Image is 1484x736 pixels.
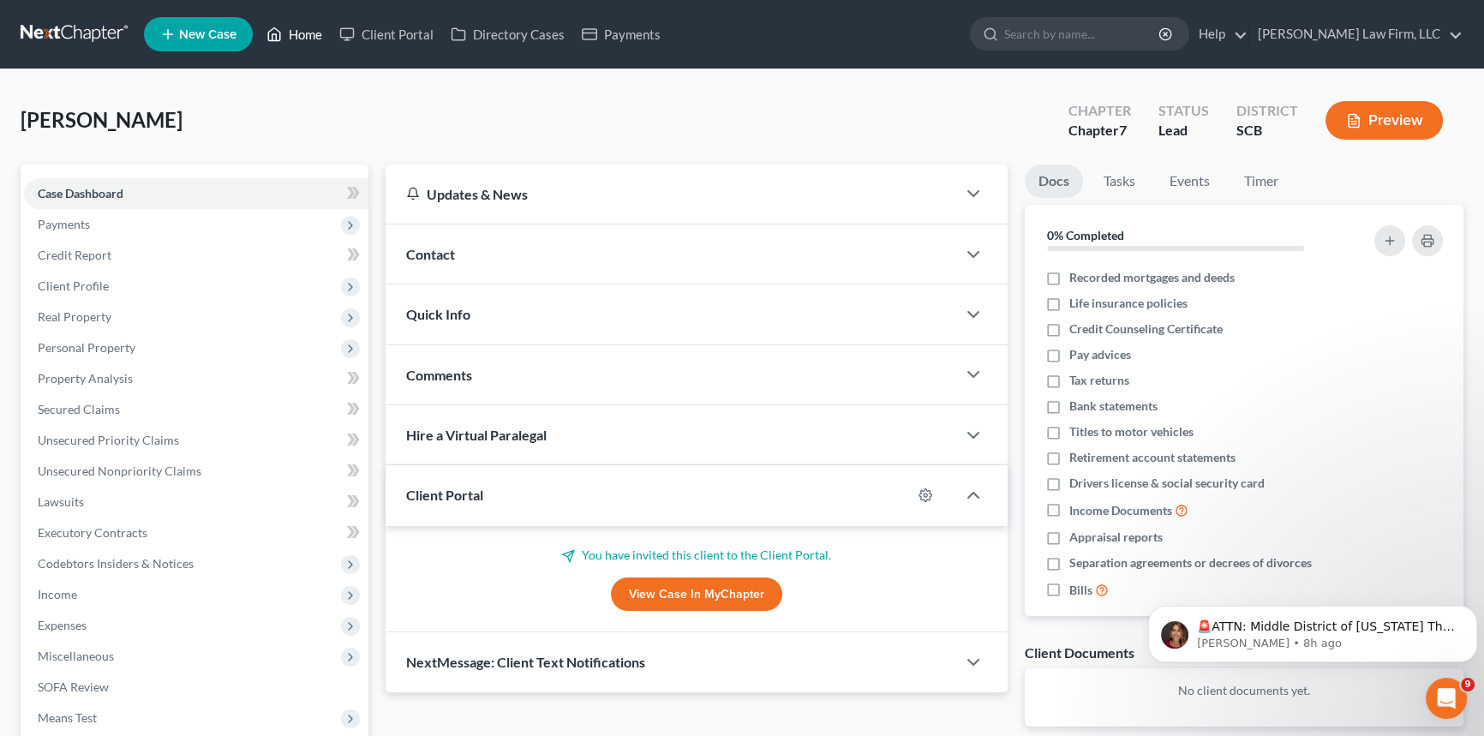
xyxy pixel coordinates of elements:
span: Bills [1069,582,1092,599]
div: Status [1158,101,1209,121]
a: SOFA Review [24,672,368,703]
span: [PERSON_NAME] [21,107,183,132]
span: Lawsuits [38,494,84,509]
a: Unsecured Priority Claims [24,425,368,456]
p: You have invited this client to the Client Portal. [406,547,987,564]
div: Client Documents [1025,643,1134,661]
span: Miscellaneous [38,649,114,663]
span: Unsecured Priority Claims [38,433,179,447]
span: Payments [38,217,90,231]
span: Personal Property [38,340,135,355]
span: Quick Info [406,306,470,322]
span: SOFA Review [38,679,109,694]
a: [PERSON_NAME] Law Firm, LLC [1249,19,1463,50]
a: Secured Claims [24,394,368,425]
span: Appraisal reports [1069,529,1163,546]
span: Secured Claims [38,402,120,416]
a: Lawsuits [24,487,368,518]
span: 9 [1461,678,1475,691]
span: New Case [179,28,236,41]
p: No client documents yet. [1038,682,1451,699]
span: Titles to motor vehicles [1069,423,1194,440]
a: Executory Contracts [24,518,368,548]
span: Credit Report [38,248,111,262]
div: Updates & News [406,185,936,203]
a: Tasks [1090,165,1149,198]
span: Tax returns [1069,372,1129,389]
div: Lead [1158,121,1209,141]
span: Codebtors Insiders & Notices [38,556,194,571]
span: Retirement account statements [1069,449,1236,466]
div: District [1236,101,1298,121]
span: Contact [406,246,455,262]
a: Help [1190,19,1248,50]
a: Client Portal [331,19,442,50]
span: Real Property [38,309,111,324]
span: Drivers license & social security card [1069,475,1265,492]
strong: 0% Completed [1047,228,1124,242]
span: Separation agreements or decrees of divorces [1069,554,1312,571]
span: Pay advices [1069,346,1131,363]
a: Unsecured Nonpriority Claims [24,456,368,487]
div: SCB [1236,121,1298,141]
span: Expenses [38,618,87,632]
div: Chapter [1068,121,1131,141]
span: Bank statements [1069,398,1158,415]
iframe: Intercom notifications message [1141,570,1484,690]
a: Property Analysis [24,363,368,394]
span: Case Dashboard [38,186,123,200]
div: Chapter [1068,101,1131,121]
span: Unsecured Nonpriority Claims [38,464,201,478]
span: Comments [406,367,472,383]
span: Income Documents [1069,502,1172,519]
span: NextMessage: Client Text Notifications [406,654,645,670]
a: View Case in MyChapter [611,577,782,612]
input: Search by name... [1004,18,1161,50]
span: Property Analysis [38,371,133,386]
iframe: Intercom live chat [1426,678,1467,719]
a: Docs [1025,165,1083,198]
a: Events [1156,165,1224,198]
span: Client Profile [38,278,109,293]
button: Preview [1325,101,1443,140]
a: Credit Report [24,240,368,271]
span: Income [38,587,77,601]
span: Recorded mortgages and deeds [1069,269,1235,286]
a: Directory Cases [442,19,573,50]
span: Executory Contracts [38,525,147,540]
a: Payments [573,19,669,50]
span: Means Test [38,710,97,725]
a: Case Dashboard [24,178,368,209]
a: Home [258,19,331,50]
span: 7 [1119,122,1127,138]
span: Hire a Virtual Paralegal [406,427,547,443]
span: Credit Counseling Certificate [1069,320,1223,338]
span: Client Portal [406,487,483,503]
span: Life insurance policies [1069,295,1188,312]
a: Timer [1230,165,1292,198]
